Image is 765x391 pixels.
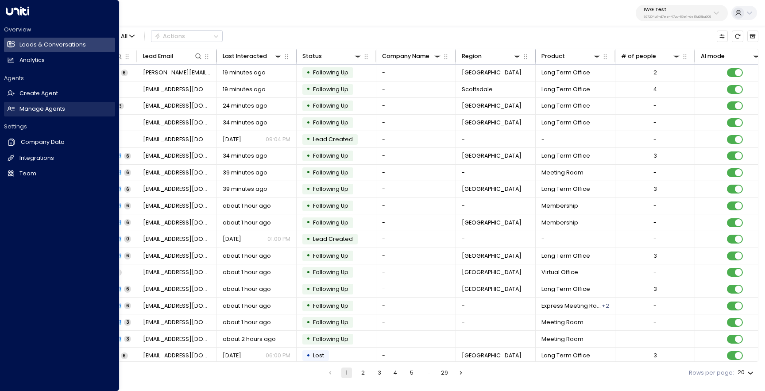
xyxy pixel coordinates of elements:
span: London [462,102,522,110]
span: Long Term Office [541,102,590,110]
span: Long Term Office [541,252,590,260]
button: page 1 [341,368,352,378]
a: Manage Agents [4,102,115,116]
span: 34 minutes ago [223,119,267,127]
td: - [376,131,456,147]
td: - [536,131,615,147]
a: Leads & Conversations [4,38,115,52]
span: London [462,69,522,77]
h2: Team [19,170,36,178]
div: Button group with a nested menu [151,30,223,42]
td: - [376,281,456,298]
div: Region [462,51,522,61]
div: • [306,349,310,363]
span: Membership [541,202,578,210]
a: Team [4,166,115,181]
div: 3 [653,352,657,360]
span: Following Up [313,335,348,343]
td: - [456,331,536,347]
nav: pagination navigation [325,368,466,378]
span: about 1 hour ago [223,285,271,293]
button: Actions [151,30,223,42]
div: - [653,169,657,177]
span: Following Up [313,219,348,226]
div: Last Interacted [223,51,283,61]
span: 6 [124,202,131,209]
span: 6 [124,169,131,176]
span: 6 [124,219,131,226]
span: leadfullnamesecond5043663@mailinator.com [143,318,211,326]
span: 19 minutes ago [223,85,266,93]
td: - [376,314,456,331]
span: Following Up [313,85,348,93]
div: - [653,102,657,110]
span: 6 [121,70,128,76]
h2: Settings [4,123,115,131]
h2: Manage Agents [19,105,65,113]
span: about 1 hour ago [223,202,271,210]
div: Status [302,51,363,61]
span: about 2 hours ago [223,335,276,343]
span: Calgary [462,152,522,160]
div: 3 [653,285,657,293]
div: 2 [653,69,657,77]
span: Long Term Office [541,69,590,77]
div: • [306,299,310,313]
span: Long Term Office [541,85,590,93]
span: Refresh [732,31,743,42]
button: IWG Test927204a7-d7ee-47ca-85e1-def5a58ba506 [636,5,728,21]
span: about 1 hour ago [223,252,271,260]
div: • [306,182,310,196]
div: Product [541,51,565,61]
div: • [306,249,310,263]
span: 6 [124,286,131,292]
div: Status [302,51,322,61]
span: 8359771093ApiLeadLastName@mailinator.com [143,152,211,160]
h2: Analytics [19,56,45,65]
td: - [376,348,456,364]
p: IWG Test [644,7,711,12]
span: LeadFullName3824417@mailinator.com [143,302,211,310]
span: Following Up [313,302,348,310]
h2: Agents [4,74,115,82]
td: - [456,231,536,248]
span: about 1 hour ago [223,219,271,227]
td: - [456,165,536,181]
span: Following Up [313,202,348,209]
span: Calgary [462,285,522,293]
span: Long Term Office [541,185,590,193]
div: - [653,335,657,343]
span: 4504447786ApiLeadLastName@mailinator.com [143,202,211,210]
td: - [376,331,456,347]
button: Go to page 29 [439,368,450,378]
div: - [653,302,657,310]
div: AI mode [701,51,761,61]
span: Express Meeting Room [541,302,601,310]
div: • [306,332,310,346]
span: Sep 09, 2025 [223,135,241,143]
div: # of people [621,51,656,61]
button: Go to page 4 [390,368,401,378]
div: • [306,232,310,246]
td: - [376,115,456,131]
span: singh.yuvraj2006@gmail.com [143,119,211,127]
h2: Company Data [21,138,65,147]
span: 34 minutes ago [223,152,267,160]
span: checkabtest@regus.com [143,102,211,110]
div: # of people [621,51,681,61]
div: • [306,132,310,146]
a: Integrations [4,151,115,166]
div: - [653,202,657,210]
span: Membership [541,219,578,227]
td: - [376,298,456,314]
span: Scottsdale [462,85,493,93]
button: Go to next page [456,368,466,378]
span: 4315114668ApiLeadLastName@mailinator.com [143,185,211,193]
span: Lost [313,352,324,359]
span: Following Up [313,119,348,126]
span: 6 [124,252,131,259]
div: … [423,368,433,378]
span: 8237876925ApiLeadLastName@mailinator.com [143,252,211,260]
div: 3 [653,252,657,260]
div: • [306,116,310,130]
